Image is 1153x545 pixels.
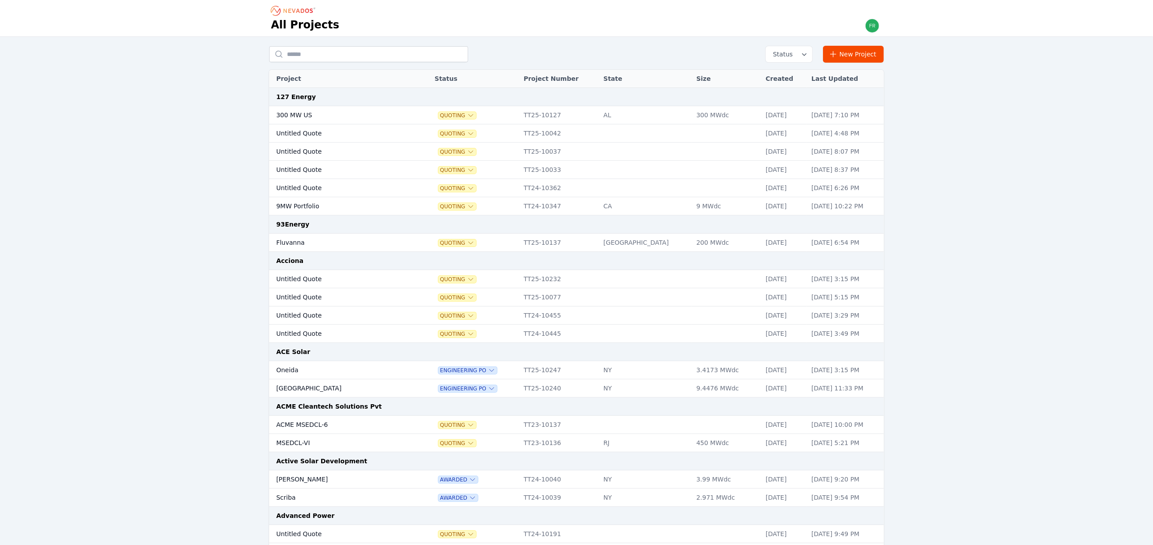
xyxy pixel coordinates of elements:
tr: ACME MSEDCL-6QuotingTT23-10137[DATE][DATE] 10:00 PM [269,416,884,434]
td: TT24-10191 [519,525,599,543]
tr: MSEDCL-VIQuotingTT23-10136RJ450 MWdc[DATE][DATE] 5:21 PM [269,434,884,452]
td: TT24-10362 [519,179,599,197]
td: MSEDCL-VI [269,434,408,452]
td: [DATE] 9:54 PM [807,489,884,507]
td: [PERSON_NAME] [269,470,408,489]
td: [DATE] [761,416,807,434]
td: TT24-10040 [519,470,599,489]
tr: Untitled QuoteQuotingTT25-10037[DATE][DATE] 8:07 PM [269,143,884,161]
span: Awarded [438,494,478,501]
td: 200 MWdc [692,234,761,252]
td: [DATE] 8:07 PM [807,143,884,161]
th: Last Updated [807,70,884,88]
td: [DATE] 8:37 PM [807,161,884,179]
button: Status [766,46,812,62]
td: TT25-10033 [519,161,599,179]
td: [DATE] [761,306,807,325]
td: 450 MWdc [692,434,761,452]
button: Awarded [438,476,478,483]
td: [DATE] [761,234,807,252]
tr: Untitled QuoteQuotingTT25-10077[DATE][DATE] 5:15 PM [269,288,884,306]
td: NY [599,470,692,489]
td: Scriba [269,489,408,507]
td: TT25-10240 [519,379,599,398]
td: Oneida [269,361,408,379]
button: Quoting [438,148,476,155]
span: Quoting [438,294,476,301]
h1: All Projects [271,18,339,32]
button: Quoting [438,203,476,210]
td: Untitled Quote [269,179,408,197]
td: [DATE] [761,124,807,143]
td: Untitled Quote [269,161,408,179]
span: Quoting [438,330,476,338]
td: TT25-10037 [519,143,599,161]
td: 3.99 MWdc [692,470,761,489]
button: Quoting [438,276,476,283]
td: 9.4476 MWdc [692,379,761,398]
button: Quoting [438,185,476,192]
td: TT24-10039 [519,489,599,507]
td: 300 MWdc [692,106,761,124]
td: [DATE] [761,470,807,489]
tr: 300 MW USQuotingTT25-10127AL300 MWdc[DATE][DATE] 7:10 PM [269,106,884,124]
td: Untitled Quote [269,306,408,325]
td: ACE Solar [269,343,884,361]
span: Quoting [438,531,476,538]
td: Untitled Quote [269,288,408,306]
td: 3.4173 MWdc [692,361,761,379]
td: [DATE] [761,288,807,306]
td: [DATE] [761,325,807,343]
td: Active Solar Development [269,452,884,470]
td: TT25-10137 [519,234,599,252]
td: TT25-10042 [519,124,599,143]
span: Engineering PO [438,367,497,374]
img: frida.manzo@nevados.solar [865,19,879,33]
td: [GEOGRAPHIC_DATA] [269,379,408,398]
button: Quoting [438,422,476,429]
td: [DATE] 10:00 PM [807,416,884,434]
td: AL [599,106,692,124]
button: Engineering PO [438,385,497,392]
td: NY [599,361,692,379]
td: [DATE] 3:15 PM [807,270,884,288]
td: 127 Energy [269,88,884,106]
td: 9 MWdc [692,197,761,215]
td: TT24-10445 [519,325,599,343]
td: [DATE] 9:49 PM [807,525,884,543]
td: CA [599,197,692,215]
nav: Breadcrumb [271,4,318,18]
button: Quoting [438,167,476,174]
td: Untitled Quote [269,270,408,288]
td: Fluvanna [269,234,408,252]
span: Quoting [438,440,476,447]
td: [DATE] [761,489,807,507]
th: Status [430,70,519,88]
tr: Untitled QuoteQuotingTT24-10362[DATE][DATE] 6:26 PM [269,179,884,197]
td: [DATE] [761,106,807,124]
td: [GEOGRAPHIC_DATA] [599,234,692,252]
button: Quoting [438,239,476,247]
th: State [599,70,692,88]
a: New Project [823,46,884,63]
td: 9MW Portfolio [269,197,408,215]
td: [DATE] 11:33 PM [807,379,884,398]
th: Project [269,70,408,88]
td: [DATE] 10:22 PM [807,197,884,215]
button: Quoting [438,130,476,137]
td: [DATE] 9:20 PM [807,470,884,489]
td: [DATE] 6:54 PM [807,234,884,252]
tr: Untitled QuoteQuotingTT25-10232[DATE][DATE] 3:15 PM [269,270,884,288]
td: ACME MSEDCL-6 [269,416,408,434]
td: [DATE] [761,434,807,452]
button: Quoting [438,112,476,119]
th: Project Number [519,70,599,88]
td: [DATE] 3:15 PM [807,361,884,379]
